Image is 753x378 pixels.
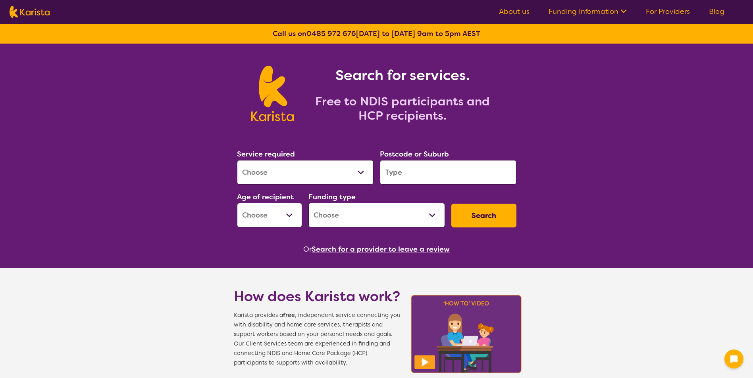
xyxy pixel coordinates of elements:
input: Type [380,160,516,185]
h1: How does Karista work? [234,287,401,306]
label: Funding type [308,192,356,202]
a: 0485 972 676 [306,29,356,38]
h1: Search for services. [303,66,502,85]
b: Call us on [DATE] to [DATE] 9am to 5pm AEST [273,29,480,38]
a: About us [499,7,530,16]
label: Postcode or Suburb [380,149,449,159]
img: Karista logo [251,66,294,121]
h2: Free to NDIS participants and HCP recipients. [303,94,502,123]
b: free [283,311,295,319]
span: Or [303,243,312,255]
img: Karista video [408,292,524,376]
label: Service required [237,149,295,159]
a: Funding Information [549,7,627,16]
a: Blog [709,7,724,16]
a: For Providers [646,7,690,16]
button: Search [451,204,516,227]
span: Karista provides a , independent service connecting you with disability and home care services, t... [234,311,401,368]
img: Karista logo [10,6,50,18]
button: Search for a provider to leave a review [312,243,450,255]
label: Age of recipient [237,192,294,202]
